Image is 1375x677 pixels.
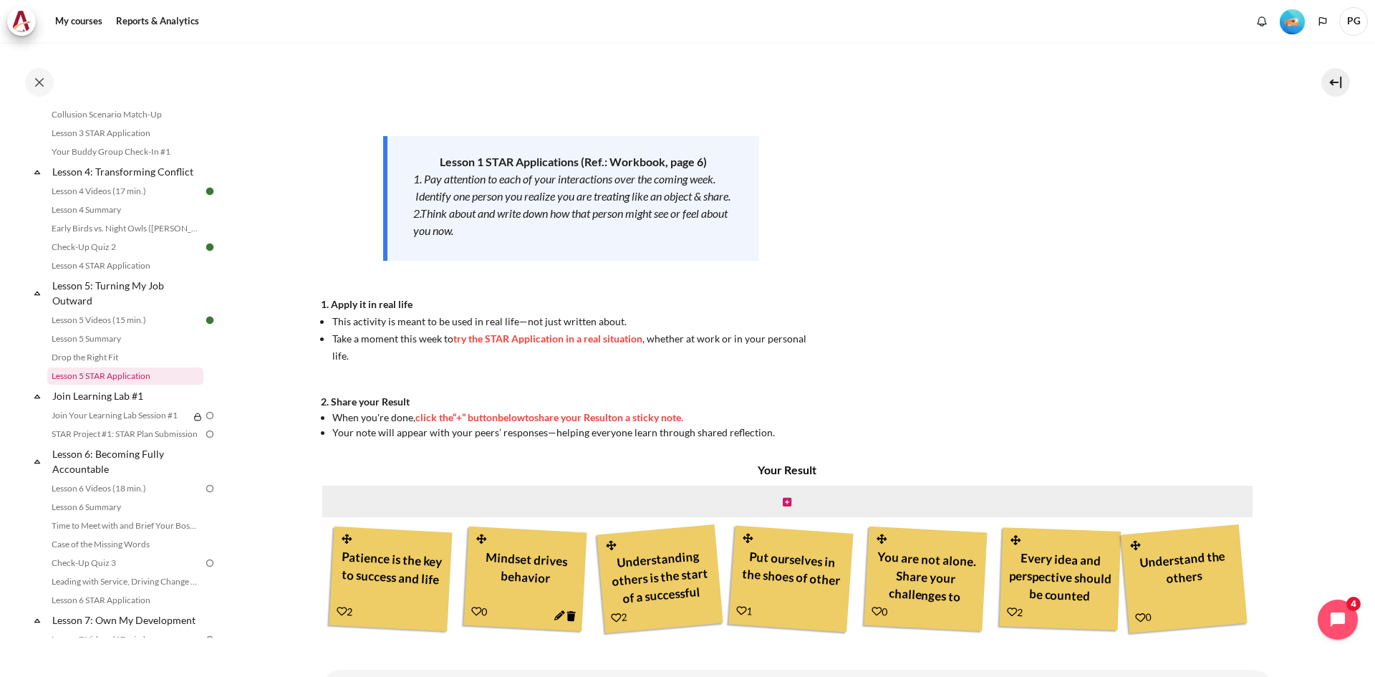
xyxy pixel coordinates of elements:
[471,606,482,617] i: Add a Like
[1339,7,1368,36] span: PG
[47,220,203,237] a: Early Birds vs. Night Owls ([PERSON_NAME]'s Story)
[1280,8,1305,34] div: Level #2
[203,409,216,422] img: To do
[47,592,203,609] a: Lesson 6 STAR Application
[525,411,534,423] span: to
[47,426,203,443] a: STAR Project #1: STAR Plan Submission
[30,454,44,469] span: Collapse
[47,239,203,256] a: Check-Up Quiz 2
[471,603,488,619] div: 0
[47,330,203,347] a: Lesson 5 Summary
[47,349,203,366] a: Drop the Right Fit
[610,609,627,625] div: 2
[736,605,747,616] i: Add a Like
[554,610,565,621] i: Edit this note
[1129,540,1142,551] i: Drag and drop this note
[321,395,410,408] strong: 2. Share your Result
[1129,542,1238,610] div: Understand the others
[30,613,44,628] span: Collapse
[475,534,488,544] i: Drag and drop this note
[534,411,612,423] span: share your Result
[1134,609,1152,625] div: 0
[1009,535,1022,546] i: Drag and drop this note
[47,480,203,497] a: Lesson 6 Videos (18 min.)
[50,444,203,479] a: Lesson 6: Becoming Fully Accountable
[741,533,754,544] i: Drag and drop this note
[337,606,347,617] i: Add a Like
[47,312,203,329] a: Lesson 5 Videos (15 min.)
[332,426,775,438] span: Your note will appear with your peers’ responses—helping everyone learn through shared reflection.
[1339,7,1368,36] a: User menu
[332,411,415,423] span: When you're done,
[50,276,203,310] a: Lesson 5: Turning My Job Outward
[736,602,753,618] div: 1
[47,201,203,219] a: Lesson 4 Summary
[203,557,216,570] img: To do
[47,573,203,590] a: Leading with Service, Driving Change (Pucknalin's Story)
[7,7,43,36] a: Architeck Architeck
[1007,544,1113,608] div: Every idea and perspective should be counted
[612,411,683,423] span: on a sticky note.
[50,386,203,405] a: Join Learning Lab #1
[11,11,32,32] img: Architeck
[604,540,618,551] i: Drag and drop this note
[50,7,107,36] a: My courses
[321,461,1254,479] h4: Your Result
[872,603,888,619] div: 0
[30,165,44,179] span: Collapse
[1280,9,1305,34] img: Level #2
[453,411,498,423] span: “+” button
[47,631,203,648] a: Lesson 7 Videos (17 min.)
[321,298,412,310] strong: 1. Apply it in real life
[872,544,979,608] div: You are not alone. Share your challenges to achieve greater objectives.
[413,172,730,203] em: 1. Pay attention to each of your interactions over the coming week. Identify one person you reali...
[340,534,353,544] i: Drag and drop this note
[415,411,453,423] span: click the
[453,332,642,345] span: try the STAR Application in a real situation
[1007,604,1023,620] div: 2
[875,534,888,544] i: Drag and drop this note
[47,517,203,534] a: Time to Meet with and Brief Your Boss #1
[332,315,627,327] span: This activity is meant to be used in real life—not just written about.
[337,544,444,608] div: Patience is the key to success and life
[1274,8,1311,34] a: Level #2
[47,368,203,385] a: Lesson 5 STAR Application
[50,162,203,181] a: Lesson 4: Transforming Conflict
[203,428,216,441] img: To do
[47,125,203,142] a: Lesson 3 STAR Application
[1007,607,1017,617] i: Add a Like
[50,610,203,630] a: Lesson 7: Own My Development
[1312,11,1333,32] button: Languages
[203,633,216,646] img: To do
[30,389,44,403] span: Collapse
[111,7,204,36] a: Reports & Analytics
[47,143,203,160] a: Your Buddy Group Check-In #1
[47,106,203,123] a: Collusion Scenario Match-Up
[498,411,525,423] span: below
[203,482,216,495] img: To do
[472,544,579,608] div: Mindset drives behavior
[413,206,728,237] em: 2.Think about and write down how that person might see or feel about you now.
[332,332,806,362] span: Take a moment this week to , whether at work or in your personal life.
[1135,613,1146,623] i: Add a Like
[47,554,203,572] a: Check-Up Quiz 3
[203,314,216,327] img: Done
[47,499,203,516] a: Lesson 6 Summary
[605,542,714,610] div: Understanding others is the start of a successful discussion
[203,185,216,198] img: Done
[30,286,44,300] span: Collapse
[337,603,353,619] div: 2
[783,497,791,507] i: Create new note in this column
[440,155,707,168] strong: Lesson 1 STAR Applications (Ref.: Workbook, page 6)
[47,407,189,424] a: Join Your Learning Lab Session #1
[611,613,622,623] i: Add a Like
[1251,11,1273,32] div: Show notification window with no new notifications
[872,606,882,617] i: Add a Like
[737,543,844,610] div: Put ourselves in the shoes of other
[47,183,203,200] a: Lesson 4 Videos (17 min.)
[203,241,216,254] img: Done
[47,536,203,553] a: Case of the Missing Words
[566,611,576,622] i: Delete this note
[47,257,203,274] a: Lesson 4 STAR Application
